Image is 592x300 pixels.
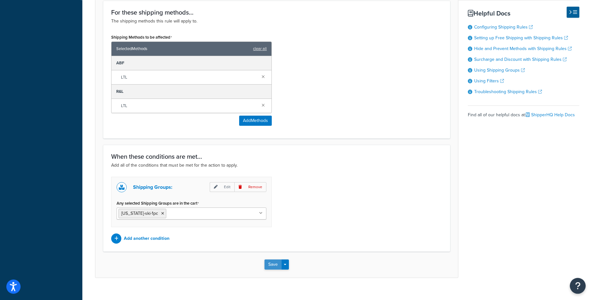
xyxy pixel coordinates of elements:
[474,56,567,63] a: Surcharge and Discount with Shipping Rules
[117,201,199,206] label: Any selected Shipping Groups are in the cart
[474,67,525,73] a: Using Shipping Groups
[474,24,533,30] a: Configuring Shipping Rules
[567,7,579,18] button: Hide Help Docs
[111,18,442,25] p: The shipping methods this rule will apply to.
[121,210,158,217] span: [US_STATE]-ski-1pc
[474,45,572,52] a: Hide and Prevent Methods with Shipping Rules
[239,116,272,126] button: AddMethods
[133,183,172,192] p: Shipping Groups:
[474,78,504,84] a: Using Filters
[111,56,271,70] div: ABF
[210,182,234,192] p: Edit
[468,10,579,17] h3: Helpful Docs
[116,44,250,53] span: Selected Methods
[474,35,568,41] a: Setting up Free Shipping with Shipping Rules
[253,44,267,53] a: clear all
[474,88,542,95] a: Troubleshooting Shipping Rules
[526,112,575,118] a: ShipperHQ Help Docs
[124,234,169,243] p: Add another condition
[121,101,257,110] span: LTL
[111,35,172,40] label: Shipping Methods to be affected
[111,153,442,160] h3: When these conditions are met...
[570,278,586,294] button: Open Resource Center
[111,9,442,16] h3: For these shipping methods...
[121,73,257,82] span: LTL
[111,162,442,169] p: Add all of the conditions that must be met for the action to apply.
[111,85,271,99] div: R&L
[264,259,282,270] button: Save
[468,105,579,119] div: Find all of our helpful docs at:
[234,182,266,192] p: Remove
